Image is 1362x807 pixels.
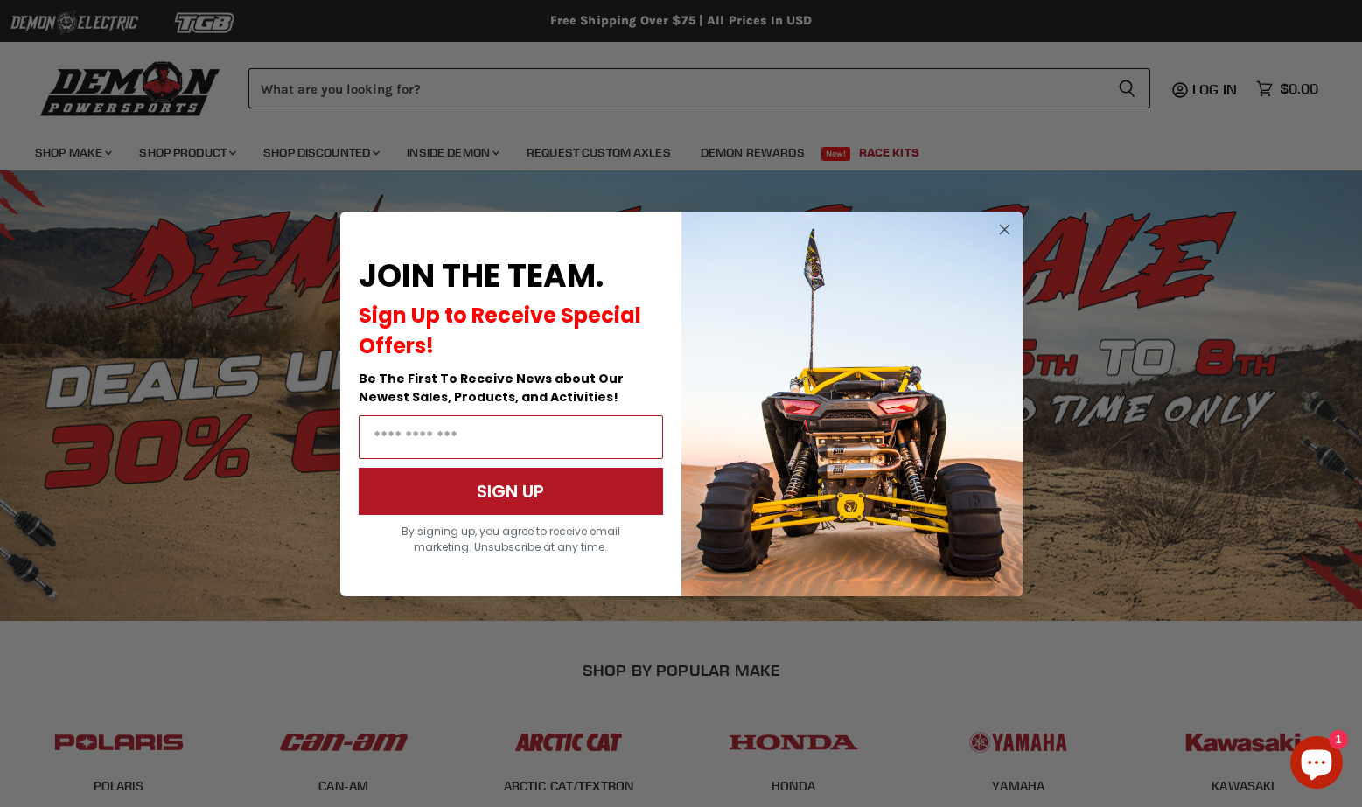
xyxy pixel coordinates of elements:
img: a9095488-b6e7-41ba-879d-588abfab540b.jpeg [681,212,1023,596]
span: By signing up, you agree to receive email marketing. Unsubscribe at any time. [402,524,620,554]
span: Sign Up to Receive Special Offers! [359,301,641,360]
button: SIGN UP [359,468,663,515]
inbox-online-store-chat: Shopify online store chat [1285,736,1348,793]
span: JOIN THE TEAM. [359,254,604,298]
input: Email Address [359,415,663,459]
span: Be The First To Receive News about Our Newest Sales, Products, and Activities! [359,370,624,406]
button: Close dialog [994,219,1016,240]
